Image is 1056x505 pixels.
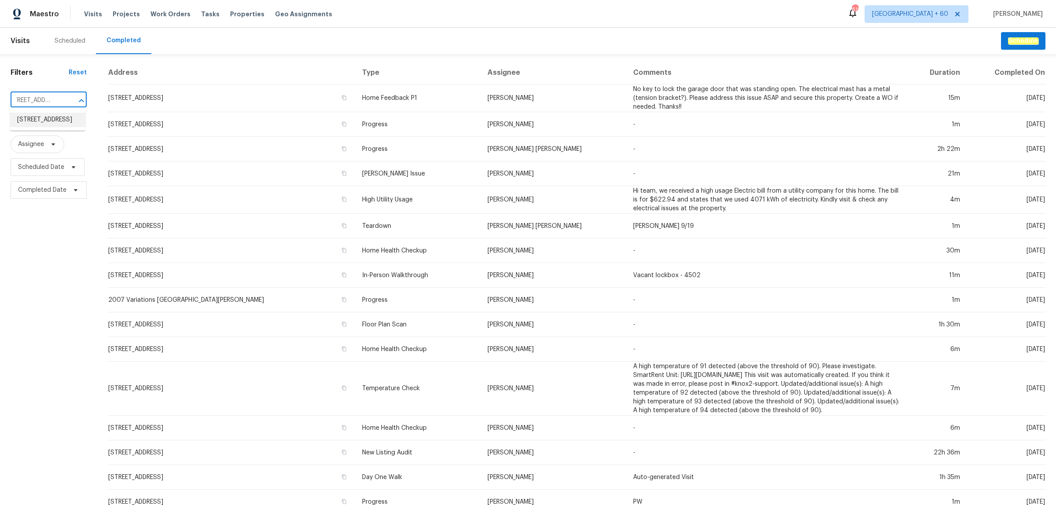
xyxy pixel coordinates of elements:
[108,84,355,112] td: [STREET_ADDRESS]
[108,186,355,214] td: [STREET_ADDRESS]
[480,186,626,214] td: [PERSON_NAME]
[480,362,626,416] td: [PERSON_NAME]
[967,312,1045,337] td: [DATE]
[150,10,191,18] span: Work Orders
[275,10,332,18] span: Geo Assignments
[340,296,348,304] button: Copy Address
[108,312,355,337] td: [STREET_ADDRESS]
[967,337,1045,362] td: [DATE]
[18,163,64,172] span: Scheduled Date
[908,186,968,214] td: 4m
[11,94,62,107] input: Search for an address...
[108,137,355,161] td: [STREET_ADDRESS]
[108,416,355,440] td: [STREET_ADDRESS]
[355,238,480,263] td: Home Health Checkup
[108,161,355,186] td: [STREET_ADDRESS]
[908,362,968,416] td: 7m
[355,84,480,112] td: Home Feedback P1
[340,120,348,128] button: Copy Address
[108,112,355,137] td: [STREET_ADDRESS]
[967,263,1045,288] td: [DATE]
[355,312,480,337] td: Floor Plan Scan
[967,465,1045,490] td: [DATE]
[340,222,348,230] button: Copy Address
[108,288,355,312] td: 2007 Variations [GEOGRAPHIC_DATA][PERSON_NAME]
[908,214,968,238] td: 1m
[908,312,968,337] td: 1h 30m
[626,137,907,161] td: -
[480,112,626,137] td: [PERSON_NAME]
[10,113,85,127] li: [STREET_ADDRESS]
[1001,32,1045,50] button: Schedule
[340,424,348,432] button: Copy Address
[626,84,907,112] td: No key to lock the garage door that was standing open. The electrical mast has a metal (tension b...
[108,263,355,288] td: [STREET_ADDRESS]
[908,161,968,186] td: 21m
[340,320,348,328] button: Copy Address
[355,465,480,490] td: Day One Walk
[872,10,948,18] span: [GEOGRAPHIC_DATA] + 60
[908,263,968,288] td: 11m
[967,238,1045,263] td: [DATE]
[480,263,626,288] td: [PERSON_NAME]
[340,448,348,456] button: Copy Address
[340,271,348,279] button: Copy Address
[108,440,355,465] td: [STREET_ADDRESS]
[967,137,1045,161] td: [DATE]
[108,214,355,238] td: [STREET_ADDRESS]
[355,416,480,440] td: Home Health Checkup
[480,337,626,362] td: [PERSON_NAME]
[108,61,355,84] th: Address
[626,288,907,312] td: -
[908,137,968,161] td: 2h 22m
[69,68,87,77] div: Reset
[967,288,1045,312] td: [DATE]
[908,84,968,112] td: 15m
[106,36,141,45] div: Completed
[480,84,626,112] td: [PERSON_NAME]
[18,186,66,194] span: Completed Date
[340,246,348,254] button: Copy Address
[480,61,626,84] th: Assignee
[18,140,44,149] span: Assignee
[480,137,626,161] td: [PERSON_NAME] [PERSON_NAME]
[908,112,968,137] td: 1m
[11,31,30,51] span: Visits
[113,10,140,18] span: Projects
[340,169,348,177] button: Copy Address
[108,465,355,490] td: [STREET_ADDRESS]
[967,61,1045,84] th: Completed On
[908,61,968,84] th: Duration
[626,112,907,137] td: -
[480,312,626,337] td: [PERSON_NAME]
[480,465,626,490] td: [PERSON_NAME]
[11,68,69,77] h1: Filters
[852,5,858,14] div: 618
[908,465,968,490] td: 1h 35m
[108,238,355,263] td: [STREET_ADDRESS]
[340,94,348,102] button: Copy Address
[340,345,348,353] button: Copy Address
[355,112,480,137] td: Progress
[480,161,626,186] td: [PERSON_NAME]
[355,263,480,288] td: In-Person Walkthrough
[55,37,85,45] div: Scheduled
[355,161,480,186] td: [PERSON_NAME] Issue
[340,473,348,481] button: Copy Address
[75,95,88,107] button: Close
[967,112,1045,137] td: [DATE]
[480,288,626,312] td: [PERSON_NAME]
[201,11,220,17] span: Tasks
[355,440,480,465] td: New Listing Audit
[340,195,348,203] button: Copy Address
[967,214,1045,238] td: [DATE]
[355,61,480,84] th: Type
[908,337,968,362] td: 6m
[626,416,907,440] td: -
[908,440,968,465] td: 22h 36m
[967,440,1045,465] td: [DATE]
[1008,37,1038,44] em: Schedule
[355,186,480,214] td: High Utility Usage
[480,214,626,238] td: [PERSON_NAME] [PERSON_NAME]
[355,214,480,238] td: Teardown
